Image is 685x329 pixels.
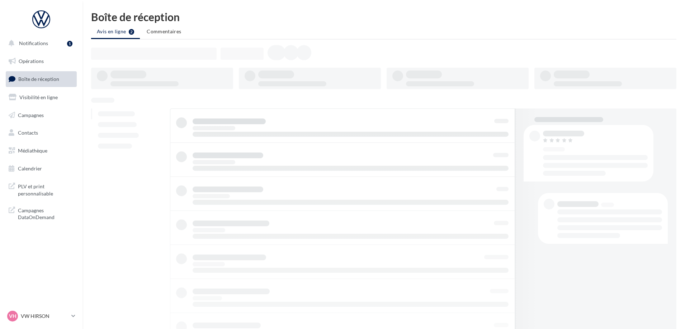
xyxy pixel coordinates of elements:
[91,11,676,22] div: Boîte de réception
[19,40,48,46] span: Notifications
[18,112,44,118] span: Campagnes
[4,125,78,140] a: Contacts
[21,313,68,320] p: VW HIRSON
[4,54,78,69] a: Opérations
[19,94,58,100] span: Visibilité en ligne
[18,130,38,136] span: Contacts
[4,90,78,105] a: Visibilité en ligne
[18,205,74,221] span: Campagnes DataOnDemand
[147,28,181,34] span: Commentaires
[4,36,75,51] button: Notifications 1
[4,108,78,123] a: Campagnes
[18,165,42,171] span: Calendrier
[9,313,16,320] span: VH
[18,147,47,154] span: Médiathèque
[67,41,72,47] div: 1
[18,76,59,82] span: Boîte de réception
[4,143,78,158] a: Médiathèque
[4,179,78,200] a: PLV et print personnalisable
[4,161,78,176] a: Calendrier
[19,58,44,64] span: Opérations
[6,309,77,323] a: VH VW HIRSON
[18,182,74,197] span: PLV et print personnalisable
[4,203,78,224] a: Campagnes DataOnDemand
[4,71,78,87] a: Boîte de réception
